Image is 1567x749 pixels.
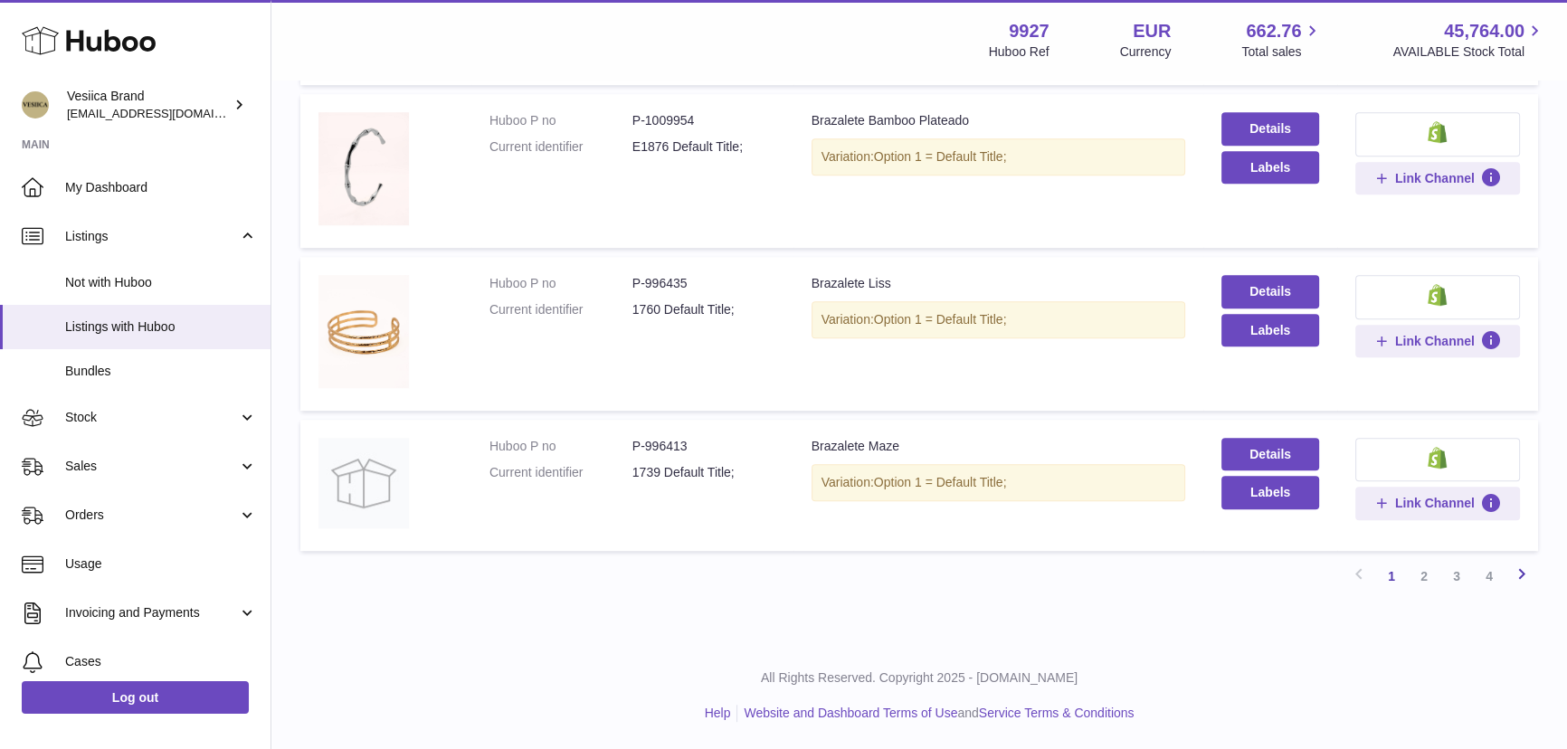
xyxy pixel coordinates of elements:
span: Invoicing and Payments [65,604,238,621]
img: shopify-small.png [1428,121,1447,143]
a: 4 [1473,560,1505,593]
span: Option 1 = Default Title; [874,312,1007,327]
a: Log out [22,681,249,714]
a: 45,764.00 AVAILABLE Stock Total [1392,19,1545,61]
img: Brazalete Maze [318,438,409,528]
strong: EUR [1133,19,1171,43]
p: All Rights Reserved. Copyright 2025 - [DOMAIN_NAME] [286,669,1553,687]
a: 2 [1408,560,1440,593]
div: Currency [1120,43,1172,61]
span: Option 1 = Default Title; [874,149,1007,164]
a: Website and Dashboard Terms of Use [744,706,957,720]
a: Details [1221,275,1318,308]
div: Brazalete Maze [812,438,1186,455]
a: Details [1221,438,1318,470]
span: Total sales [1241,43,1322,61]
div: Variation: [812,138,1186,175]
span: 662.76 [1246,19,1301,43]
img: Brazalete Bamboo Plateado [318,112,409,225]
span: Link Channel [1395,495,1475,511]
span: Usage [65,555,257,573]
dd: 1760 Default Title; [632,301,775,318]
span: Cases [65,653,257,670]
span: Option 1 = Default Title; [874,475,1007,489]
div: Brazalete Liss [812,275,1186,292]
button: Labels [1221,476,1318,508]
span: Orders [65,507,238,524]
button: Link Channel [1355,162,1520,194]
dt: Huboo P no [489,112,632,129]
a: Help [705,706,731,720]
dd: 1739 Default Title; [632,464,775,481]
dt: Current identifier [489,301,632,318]
dd: P-1009954 [632,112,775,129]
a: 1 [1375,560,1408,593]
span: Not with Huboo [65,274,257,291]
dd: P-996435 [632,275,775,292]
span: Sales [65,458,238,475]
dd: P-996413 [632,438,775,455]
span: Bundles [65,363,257,380]
a: 662.76 Total sales [1241,19,1322,61]
dt: Current identifier [489,464,632,481]
span: [EMAIL_ADDRESS][DOMAIN_NAME] [67,106,266,120]
span: Link Channel [1395,333,1475,349]
div: Brazalete Bamboo Plateado [812,112,1186,129]
img: shopify-small.png [1428,284,1447,306]
img: Brazalete Liss [318,275,409,388]
img: internalAdmin-9927@internal.huboo.com [22,91,49,119]
button: Link Channel [1355,487,1520,519]
span: Stock [65,409,238,426]
span: 45,764.00 [1444,19,1524,43]
span: Listings with Huboo [65,318,257,336]
dt: Huboo P no [489,275,632,292]
a: Service Terms & Conditions [979,706,1135,720]
dt: Current identifier [489,138,632,156]
img: shopify-small.png [1428,447,1447,469]
dt: Huboo P no [489,438,632,455]
div: Vesiica Brand [67,88,230,122]
span: Listings [65,228,238,245]
a: Details [1221,112,1318,145]
li: and [737,705,1134,722]
div: Variation: [812,464,1186,501]
button: Labels [1221,314,1318,346]
div: Huboo Ref [989,43,1049,61]
span: Link Channel [1395,170,1475,186]
button: Link Channel [1355,325,1520,357]
button: Labels [1221,151,1318,184]
span: My Dashboard [65,179,257,196]
div: Variation: [812,301,1186,338]
a: 3 [1440,560,1473,593]
dd: E1876 Default Title; [632,138,775,156]
span: AVAILABLE Stock Total [1392,43,1545,61]
strong: 9927 [1009,19,1049,43]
